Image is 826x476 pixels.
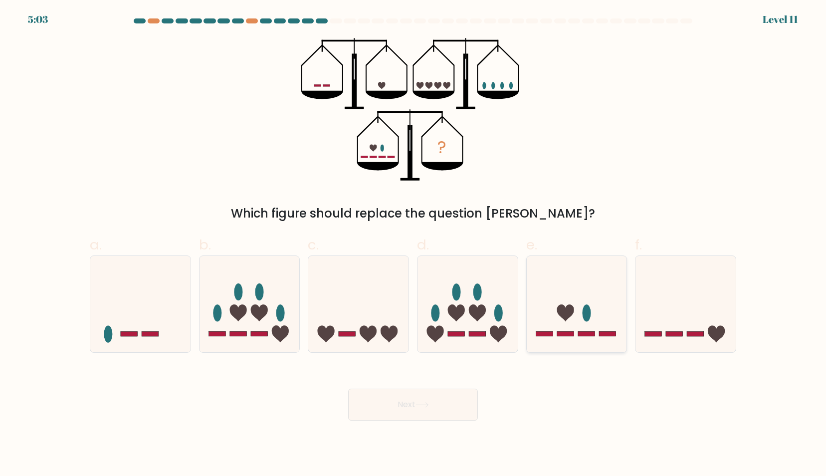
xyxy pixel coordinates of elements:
[635,235,642,254] span: f.
[28,12,48,27] div: 5:03
[308,235,319,254] span: c.
[417,235,429,254] span: d.
[96,205,730,223] div: Which figure should replace the question [PERSON_NAME]?
[438,136,447,159] tspan: ?
[199,235,211,254] span: b.
[526,235,537,254] span: e.
[348,389,478,421] button: Next
[763,12,798,27] div: Level 11
[90,235,102,254] span: a.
